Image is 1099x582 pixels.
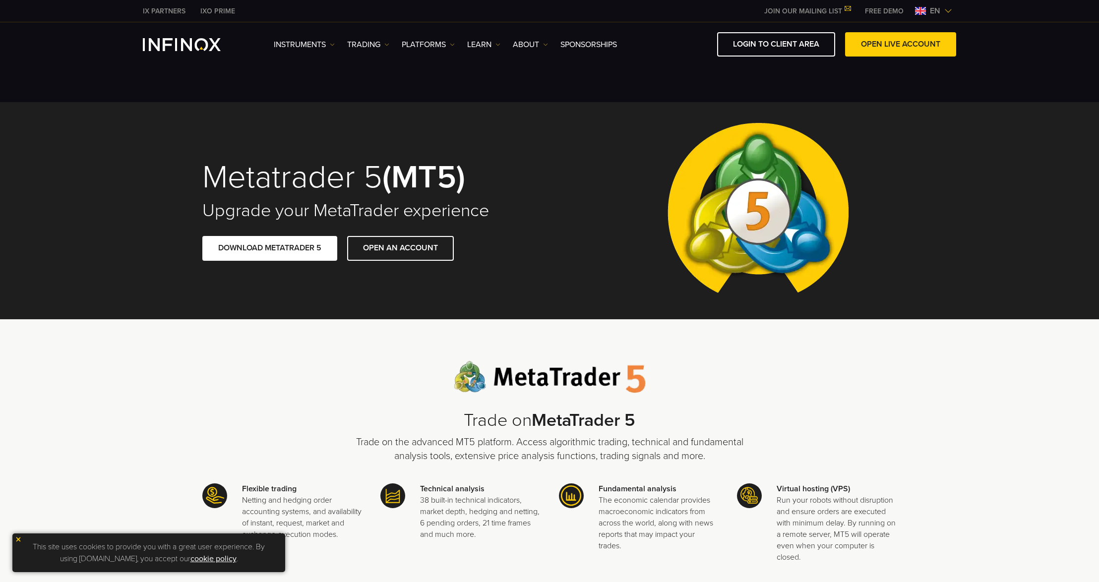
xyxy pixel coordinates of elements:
p: Netting and hedging order accounting systems, and availability of instant, request, market and ex... [242,495,362,540]
a: INFINOX [193,6,243,16]
img: Meta Trader 5 [660,102,856,319]
a: OPEN AN ACCOUNT [347,236,454,260]
a: ABOUT [513,39,548,51]
a: JOIN OUR MAILING LIST [757,7,857,15]
a: PLATFORMS [402,39,455,51]
h2: Trade on [351,410,748,431]
a: INFINOX MENU [857,6,911,16]
a: cookie policy [190,554,237,564]
img: Meta Trader 5 logo [454,361,646,393]
p: The economic calendar provides macroeconomic indicators from across the world, along with news re... [599,495,719,552]
a: SPONSORSHIPS [560,39,617,51]
img: yellow close icon [15,536,22,543]
h2: Upgrade your MetaTrader experience [202,200,536,222]
img: Meta Trader 5 icon [737,483,762,508]
a: LOGIN TO CLIENT AREA [717,32,835,57]
strong: Technical analysis [420,484,485,494]
a: OPEN LIVE ACCOUNT [845,32,956,57]
a: INFINOX [135,6,193,16]
strong: (MT5) [382,158,465,197]
p: Run your robots without disruption and ensure orders are executed with minimum delay. By running ... [777,495,897,563]
h1: Metatrader 5 [202,161,536,194]
p: This site uses cookies to provide you with a great user experience. By using [DOMAIN_NAME], you a... [17,538,280,567]
a: INFINOX Logo [143,38,244,51]
p: Trade on the advanced MT5 platform. Access algorithmic trading, technical and fundamental analysi... [351,435,748,463]
strong: Virtual hosting (VPS) [777,484,850,494]
img: Meta Trader 5 icon [202,483,227,508]
span: en [926,5,944,17]
strong: Flexible trading [242,484,297,494]
a: Learn [467,39,500,51]
a: DOWNLOAD METATRADER 5 [202,236,337,260]
p: 38 built-in technical indicators, market depth, hedging and netting, 6 pending orders, 21 time fr... [420,495,540,540]
strong: Fundamental analysis [599,484,676,494]
a: Instruments [274,39,335,51]
img: Meta Trader 5 icon [380,483,405,508]
a: TRADING [347,39,389,51]
img: Meta Trader 5 icon [559,483,584,508]
strong: MetaTrader 5 [532,409,635,431]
